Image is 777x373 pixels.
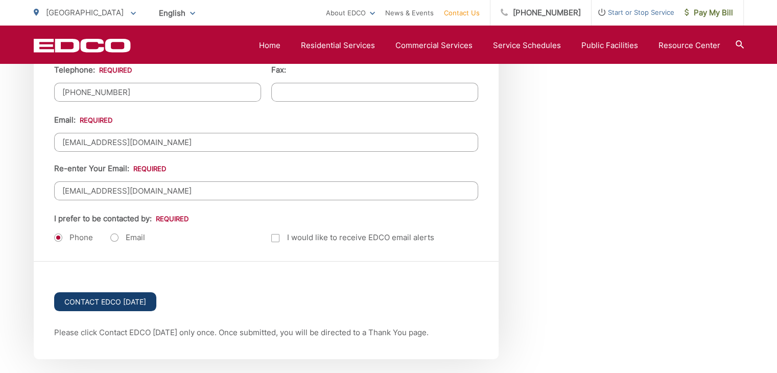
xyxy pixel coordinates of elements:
a: Residential Services [301,39,375,52]
a: Home [259,39,280,52]
label: Email [110,232,145,243]
a: About EDCO [326,7,375,19]
span: English [151,4,203,22]
span: Pay My Bill [685,7,733,19]
label: Phone [54,232,93,243]
label: Re-enter Your Email: [54,164,166,173]
label: I prefer to be contacted by: [54,214,189,223]
a: Resource Center [658,39,720,52]
input: Contact EDCO [DATE] [54,292,156,311]
a: Commercial Services [395,39,473,52]
label: Fax: [271,65,286,75]
p: Please click Contact EDCO [DATE] only once. Once submitted, you will be directed to a Thank You p... [54,327,478,339]
label: I would like to receive EDCO email alerts [271,231,434,244]
a: EDCD logo. Return to the homepage. [34,38,131,53]
label: Telephone: [54,65,132,75]
span: [GEOGRAPHIC_DATA] [46,8,124,17]
a: Contact Us [444,7,480,19]
a: Public Facilities [581,39,638,52]
a: News & Events [385,7,434,19]
label: Email: [54,115,112,125]
a: Service Schedules [493,39,561,52]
